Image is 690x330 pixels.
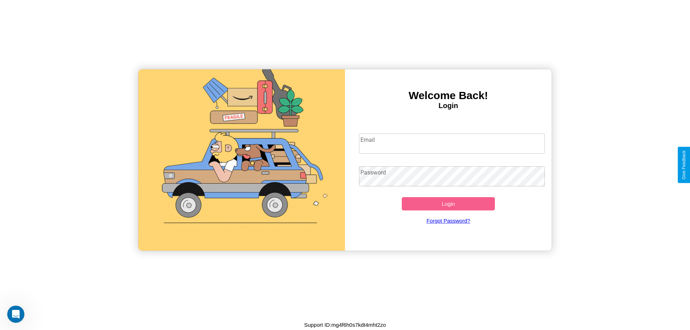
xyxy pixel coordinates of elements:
button: Login [402,197,495,210]
div: Give Feedback [681,150,686,180]
a: Forgot Password? [355,210,542,231]
h3: Welcome Back! [345,89,552,102]
iframe: Intercom live chat [7,306,24,323]
img: gif [138,69,345,251]
p: Support ID: mg4f6h0s7kdt4mht2zo [304,320,386,330]
h4: Login [345,102,552,110]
